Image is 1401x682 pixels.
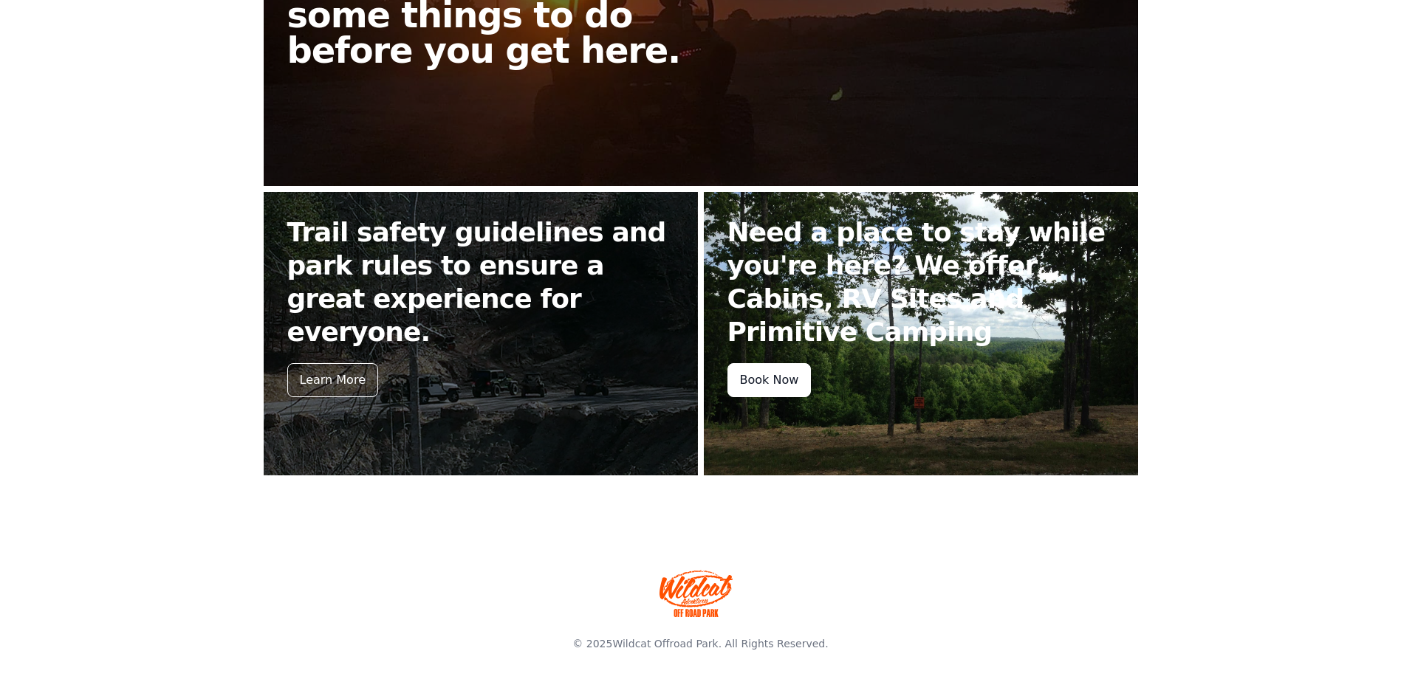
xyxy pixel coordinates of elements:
a: Need a place to stay while you're here? We offer Cabins, RV Sites and Primitive Camping Book Now [704,192,1138,475]
span: © 2025 . All Rights Reserved. [572,638,828,650]
img: Wildcat Offroad park [660,570,733,617]
div: Learn More [287,363,378,397]
h2: Need a place to stay while you're here? We offer Cabins, RV Sites and Primitive Camping [727,216,1114,348]
h2: Trail safety guidelines and park rules to ensure a great experience for everyone. [287,216,674,348]
a: Trail safety guidelines and park rules to ensure a great experience for everyone. Learn More [264,192,698,475]
div: Book Now [727,363,812,397]
a: Wildcat Offroad Park [612,638,718,650]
